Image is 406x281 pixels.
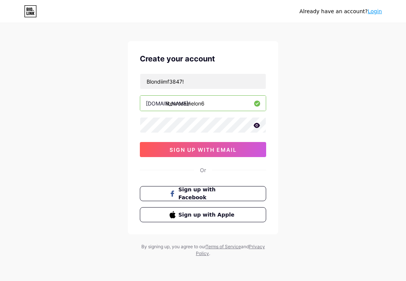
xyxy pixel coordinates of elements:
a: Login [368,8,382,14]
div: Already have an account? [300,8,382,15]
input: username [140,96,266,111]
div: Create your account [140,53,266,64]
div: Or [200,166,206,174]
span: Sign up with Facebook [179,186,237,202]
span: Sign up with Apple [179,211,237,219]
button: Sign up with Apple [140,207,266,222]
span: sign up with email [170,147,237,153]
button: sign up with email [140,142,266,157]
button: Sign up with Facebook [140,186,266,201]
div: By signing up, you agree to our and . [139,243,267,257]
input: Email [140,74,266,89]
div: [DOMAIN_NAME]/ [146,99,190,107]
a: Terms of Service [206,244,241,249]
